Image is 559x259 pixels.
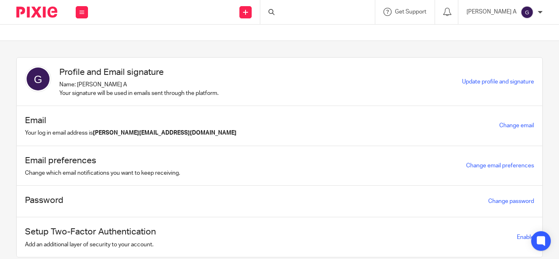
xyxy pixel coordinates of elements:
span: Enable [517,234,534,240]
a: Update profile and signature [462,79,534,85]
p: Add an additional layer of security to your account. [25,241,156,249]
a: Change password [488,198,534,204]
p: [PERSON_NAME] A [467,8,516,16]
a: Change email preferences [466,163,534,169]
b: [PERSON_NAME][EMAIL_ADDRESS][DOMAIN_NAME] [93,130,237,136]
p: Change which email notifications you want to keep receiving. [25,169,180,177]
img: svg%3E [521,6,534,19]
h1: Email preferences [25,154,180,167]
h1: Email [25,114,237,127]
h1: Password [25,194,63,207]
h1: Setup Two-Factor Authentication [25,225,156,238]
p: Name: [PERSON_NAME] A Your signature will be used in emails sent through the platform. [59,81,219,97]
img: svg%3E [25,66,51,92]
span: Get Support [395,9,426,15]
img: Pixie [16,7,57,18]
p: Your log in email address is [25,129,237,137]
a: Change email [499,123,534,128]
h1: Profile and Email signature [59,66,219,79]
